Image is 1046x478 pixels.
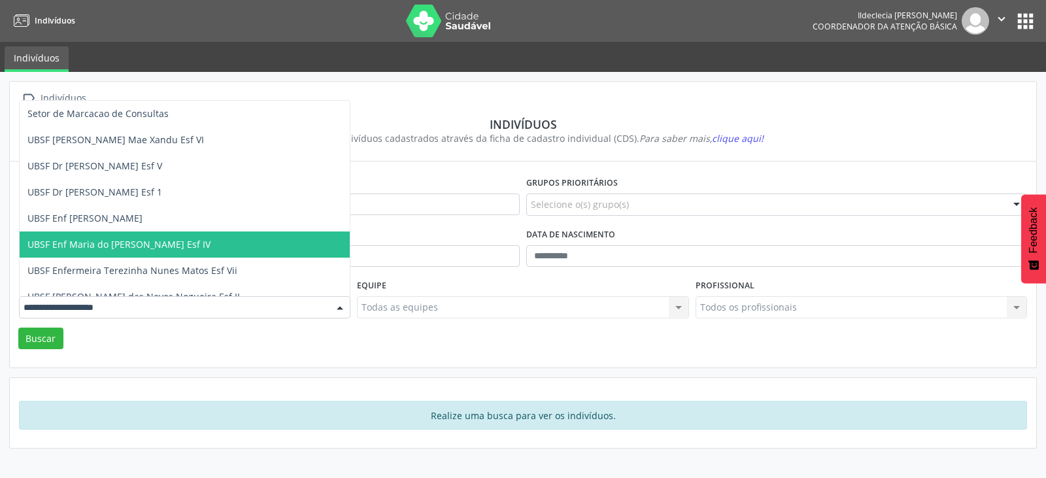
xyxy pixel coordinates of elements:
button: Buscar [18,328,63,350]
span: UBSF Enf [PERSON_NAME] [27,212,143,224]
i: Para saber mais, [639,132,764,145]
img: img [962,7,989,35]
div: Realize uma busca para ver os indivíduos. [19,401,1027,430]
span: Indivíduos [35,15,75,26]
i:  [19,89,38,108]
span: clique aqui! [712,132,764,145]
span: UBSF Dr [PERSON_NAME] Esf 1 [27,186,162,198]
span: Feedback [1028,207,1039,253]
span: Coordenador da Atenção Básica [813,21,957,32]
label: Equipe [357,276,386,296]
label: Grupos prioritários [526,173,618,194]
div: Indivíduos [38,89,88,108]
span: Selecione o(s) grupo(s) [531,197,629,211]
button: Feedback - Mostrar pesquisa [1021,194,1046,283]
div: Ildeclecia [PERSON_NAME] [813,10,957,21]
div: Visualize os indivíduos cadastrados através da ficha de cadastro individual (CDS). [28,131,1018,145]
button:  [989,7,1014,35]
i:  [994,12,1009,26]
span: UBSF [PERSON_NAME] Mae Xandu Esf VI [27,133,204,146]
div: Indivíduos [28,117,1018,131]
a: Indivíduos [5,46,69,72]
a: Indivíduos [9,10,75,31]
label: Data de nascimento [526,225,615,245]
span: UBSF Dr [PERSON_NAME] Esf V [27,160,162,172]
span: Setor de Marcacao de Consultas [27,107,169,120]
span: UBSF [PERSON_NAME] das Neves Nogueira Esf II [27,290,240,303]
label: Profissional [696,276,754,296]
a:  Indivíduos [19,89,88,108]
span: UBSF Enfermeira Terezinha Nunes Matos Esf Vii [27,264,237,277]
button: apps [1014,10,1037,33]
span: UBSF Enf Maria do [PERSON_NAME] Esf IV [27,238,211,250]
